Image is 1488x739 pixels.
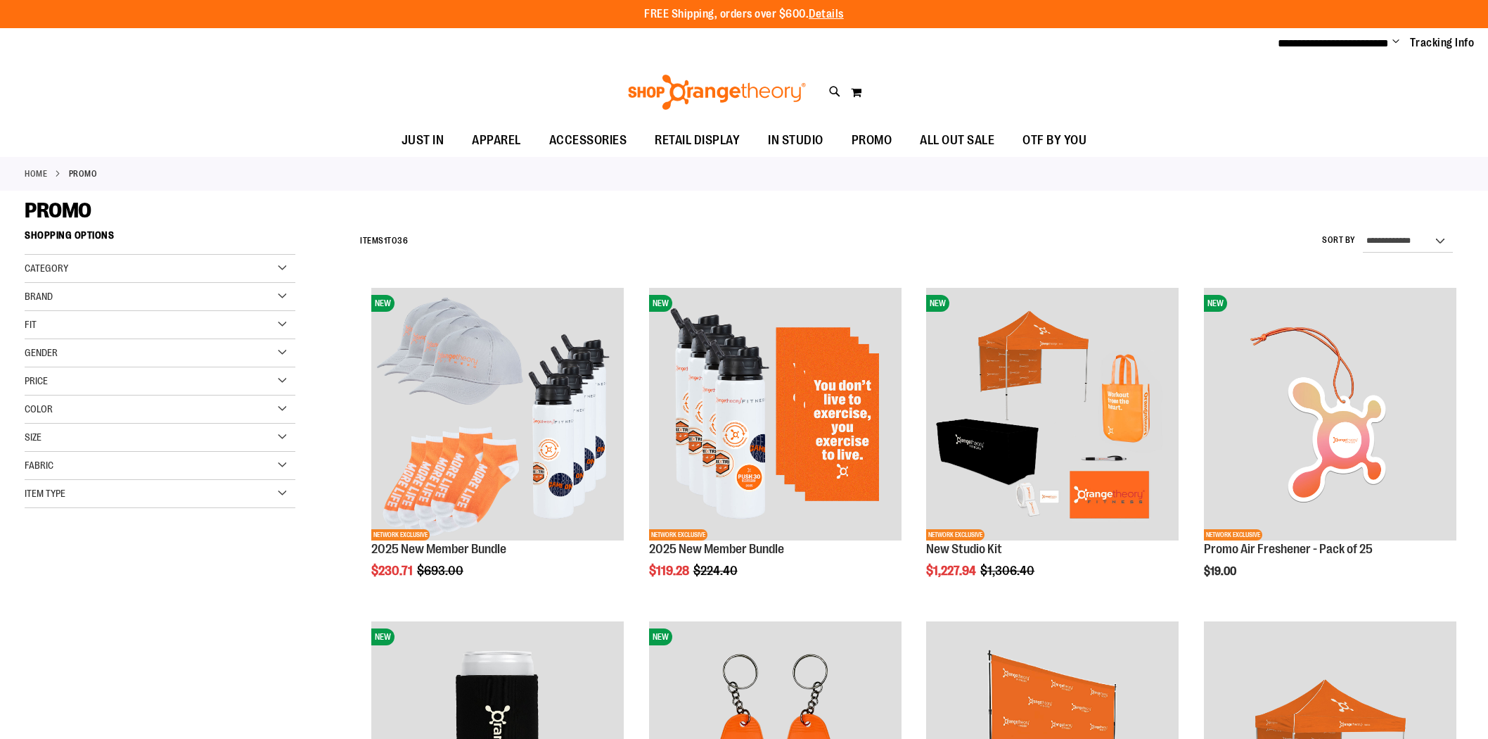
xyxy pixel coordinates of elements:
[472,125,521,156] span: APPAREL
[371,295,395,312] span: NEW
[649,288,902,541] img: 2025 New Member Bundle
[25,347,58,358] span: Gender
[25,431,41,443] span: Size
[25,263,68,274] span: Category
[1204,542,1373,556] a: Promo Air Freshener - Pack of 25
[25,488,65,499] span: Item Type
[1322,234,1356,246] label: Sort By
[926,295,949,312] span: NEW
[371,529,430,541] span: NETWORK EXCLUSIVE
[371,564,415,578] span: $230.71
[25,460,53,471] span: Fabric
[926,288,1179,543] a: New Studio KitNEWNETWORK EXCLUSIVE
[25,319,37,330] span: Fit
[371,629,395,645] span: NEW
[644,6,844,23] p: FREE Shipping, orders over $600.
[649,529,707,541] span: NETWORK EXCLUSIVE
[397,236,408,246] span: 36
[852,125,892,156] span: PROMO
[693,564,740,578] span: $224.40
[1410,35,1475,51] a: Tracking Info
[371,542,506,556] a: 2025 New Member Bundle
[926,542,1002,556] a: New Studio Kit
[417,564,466,578] span: $693.00
[25,291,53,302] span: Brand
[25,198,91,222] span: PROMO
[1022,125,1086,156] span: OTF BY YOU
[926,564,978,578] span: $1,227.94
[25,375,48,386] span: Price
[626,75,808,110] img: Shop Orangetheory
[920,125,994,156] span: ALL OUT SALE
[980,564,1037,578] span: $1,306.40
[649,542,784,556] a: 2025 New Member Bundle
[371,288,624,541] img: 2025 New Member Bundle
[926,288,1179,541] img: New Studio Kit
[1204,565,1238,578] span: $19.00
[655,125,740,156] span: RETAIL DISPLAY
[1197,281,1463,614] div: product
[25,403,53,415] span: Color
[25,223,295,255] strong: Shopping Options
[371,288,624,543] a: 2025 New Member BundleNEWNETWORK EXCLUSIVE
[549,125,627,156] span: ACCESSORIES
[402,125,444,156] span: JUST IN
[69,168,98,180] strong: PROMO
[649,629,672,645] span: NEW
[360,230,408,252] h2: Items to
[384,236,387,246] span: 1
[364,281,631,614] div: product
[1204,288,1456,543] a: Promo Air Freshener - Pack of 25NEWNETWORK EXCLUSIVE
[1204,295,1227,312] span: NEW
[649,564,691,578] span: $119.28
[25,168,47,180] a: Home
[1204,288,1456,541] img: Promo Air Freshener - Pack of 25
[919,281,1186,614] div: product
[649,288,902,543] a: 2025 New Member BundleNEWNETWORK EXCLUSIVE
[1204,529,1262,541] span: NETWORK EXCLUSIVE
[926,529,984,541] span: NETWORK EXCLUSIVE
[1392,36,1399,50] button: Account menu
[642,281,909,614] div: product
[809,8,844,20] a: Details
[649,295,672,312] span: NEW
[768,125,823,156] span: IN STUDIO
